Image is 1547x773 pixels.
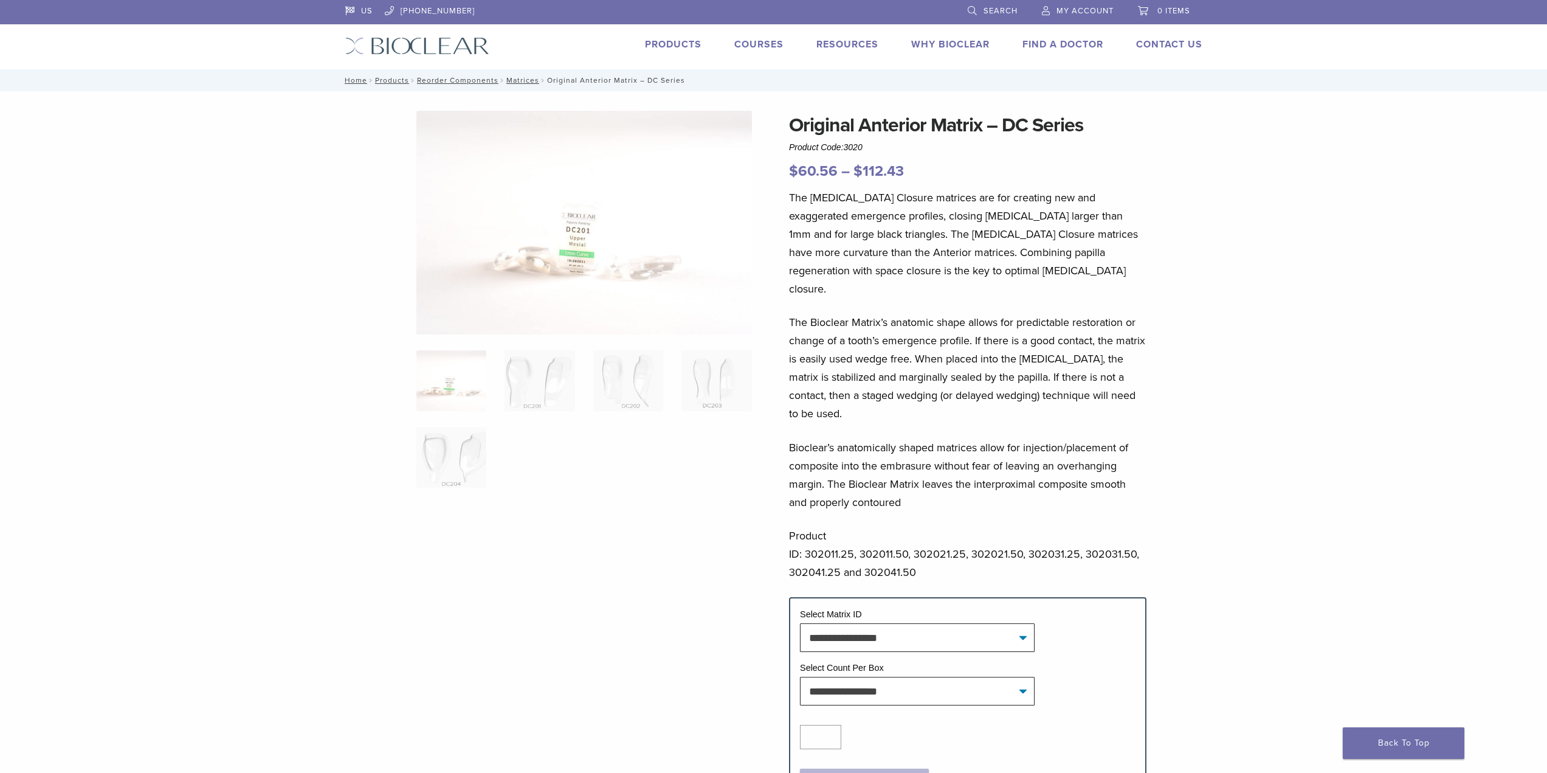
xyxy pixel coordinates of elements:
[800,609,862,619] label: Select Matrix ID
[734,38,784,50] a: Courses
[789,142,863,152] span: Product Code:
[789,111,1146,140] h1: Original Anterior Matrix – DC Series
[1136,38,1202,50] a: Contact Us
[417,76,498,85] a: Reorder Components
[375,76,409,85] a: Products
[789,438,1146,511] p: Bioclear’s anatomically shaped matrices allow for injection/placement of composite into the embra...
[336,69,1211,91] nav: Original Anterior Matrix – DC Series
[345,37,489,55] img: Bioclear
[789,162,838,180] bdi: 60.56
[505,350,574,411] img: Original Anterior Matrix - DC Series - Image 2
[367,77,375,83] span: /
[984,6,1018,16] span: Search
[341,76,367,85] a: Home
[1343,727,1464,759] a: Back To Top
[593,350,663,411] img: Original Anterior Matrix - DC Series - Image 3
[789,527,1146,581] p: Product ID: 302011.25, 302011.50, 302021.25, 302021.50, 302031.25, 302031.50, 302041.25 and 30204...
[853,162,904,180] bdi: 112.43
[416,350,486,411] img: Anterior-Original-DC-Series-Matrices-324x324.jpg
[789,189,1146,298] p: The [MEDICAL_DATA] Closure matrices are for creating new and exaggerated emergence profiles, clos...
[789,313,1146,423] p: The Bioclear Matrix’s anatomic shape allows for predictable restoration or change of a tooth’s em...
[911,38,990,50] a: Why Bioclear
[1157,6,1190,16] span: 0 items
[841,162,850,180] span: –
[498,77,506,83] span: /
[416,427,486,488] img: Original Anterior Matrix - DC Series - Image 5
[1022,38,1103,50] a: Find A Doctor
[409,77,417,83] span: /
[645,38,701,50] a: Products
[506,76,539,85] a: Matrices
[844,142,863,152] span: 3020
[816,38,878,50] a: Resources
[789,162,798,180] span: $
[1056,6,1114,16] span: My Account
[800,663,884,673] label: Select Count Per Box
[853,162,863,180] span: $
[416,111,752,335] img: Anterior Original DC Series Matrices
[681,350,751,411] img: Original Anterior Matrix - DC Series - Image 4
[539,77,547,83] span: /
